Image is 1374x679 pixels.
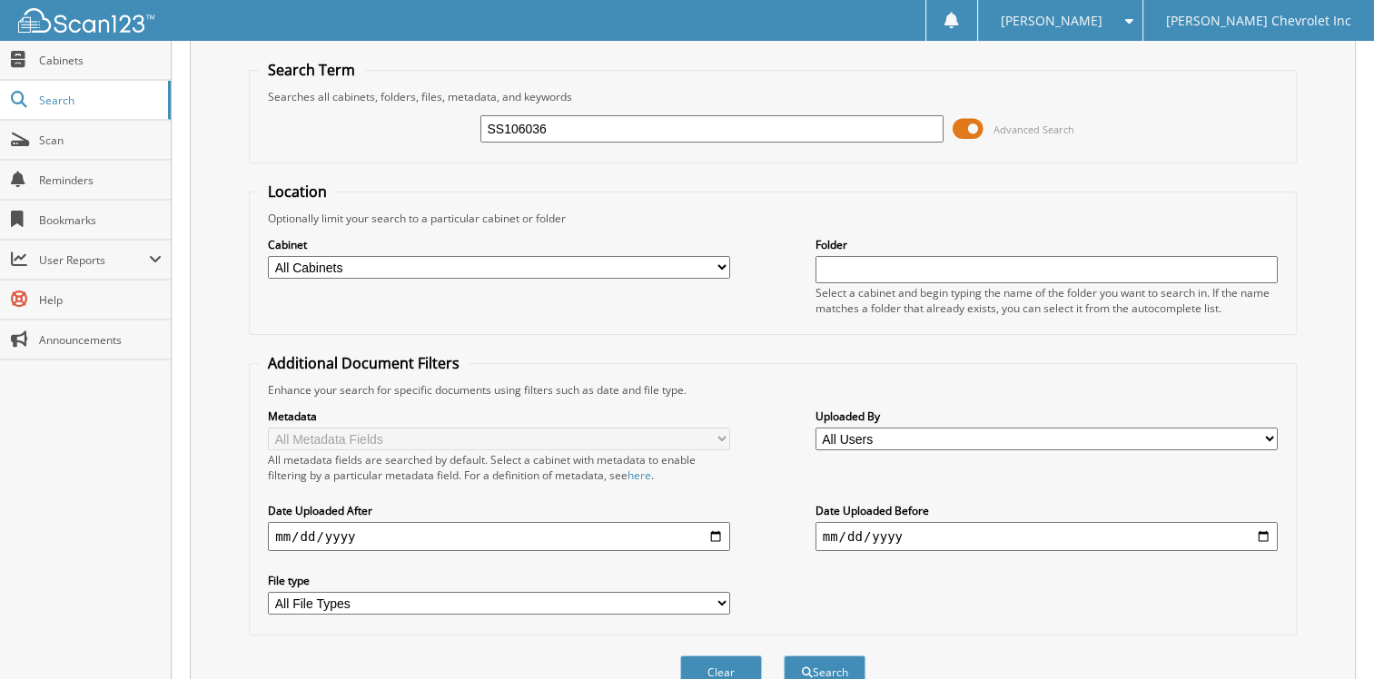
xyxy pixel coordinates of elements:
div: Searches all cabinets, folders, files, metadata, and keywords [259,89,1287,104]
img: scan123-logo-white.svg [18,8,154,33]
div: Optionally limit your search to a particular cabinet or folder [259,211,1287,226]
label: Metadata [268,408,730,424]
label: Cabinet [268,237,730,252]
div: Enhance your search for specific documents using filters such as date and file type. [259,382,1287,398]
label: Date Uploaded Before [816,503,1278,518]
span: Cabinets [39,53,162,68]
label: Folder [816,237,1278,252]
span: Announcements [39,332,162,348]
div: All metadata fields are searched by default. Select a cabinet with metadata to enable filtering b... [268,452,730,483]
span: User Reports [39,252,149,268]
span: Advanced Search [993,123,1074,136]
span: [PERSON_NAME] Chevrolet Inc [1166,15,1351,26]
legend: Additional Document Filters [259,353,469,373]
span: Scan [39,133,162,148]
span: Help [39,292,162,308]
span: [PERSON_NAME] [1001,15,1102,26]
input: end [816,522,1278,551]
input: start [268,522,730,551]
div: Select a cabinet and begin typing the name of the folder you want to search in. If the name match... [816,285,1278,316]
label: Date Uploaded After [268,503,730,518]
span: Reminders [39,172,162,188]
legend: Location [259,182,336,202]
span: Bookmarks [39,212,162,228]
legend: Search Term [259,60,364,80]
span: Search [39,93,159,108]
label: File type [268,573,730,588]
label: Uploaded By [816,408,1278,424]
a: here [628,467,651,483]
